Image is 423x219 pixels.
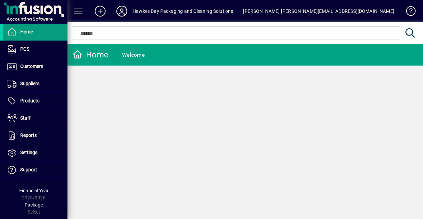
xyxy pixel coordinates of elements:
[20,29,33,34] span: Home
[133,6,233,17] div: Hawkes Bay Packaging and Cleaning Solutions
[122,50,145,60] div: Welcome
[20,167,37,172] span: Support
[20,64,43,69] span: Customers
[25,202,43,208] span: Package
[20,81,39,86] span: Suppliers
[3,41,67,58] a: POS
[3,162,67,178] a: Support
[20,115,31,121] span: Staff
[3,127,67,144] a: Reports
[3,58,67,75] a: Customers
[73,49,108,60] div: Home
[20,150,37,155] span: Settings
[89,5,111,17] button: Add
[19,188,49,193] span: Financial Year
[20,98,39,103] span: Products
[20,46,29,52] span: POS
[243,6,394,17] div: [PERSON_NAME] [PERSON_NAME][EMAIL_ADDRESS][DOMAIN_NAME]
[3,144,67,161] a: Settings
[3,75,67,92] a: Suppliers
[3,93,67,109] a: Products
[3,110,67,127] a: Staff
[111,5,133,17] button: Profile
[401,1,415,23] a: Knowledge Base
[20,132,37,138] span: Reports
